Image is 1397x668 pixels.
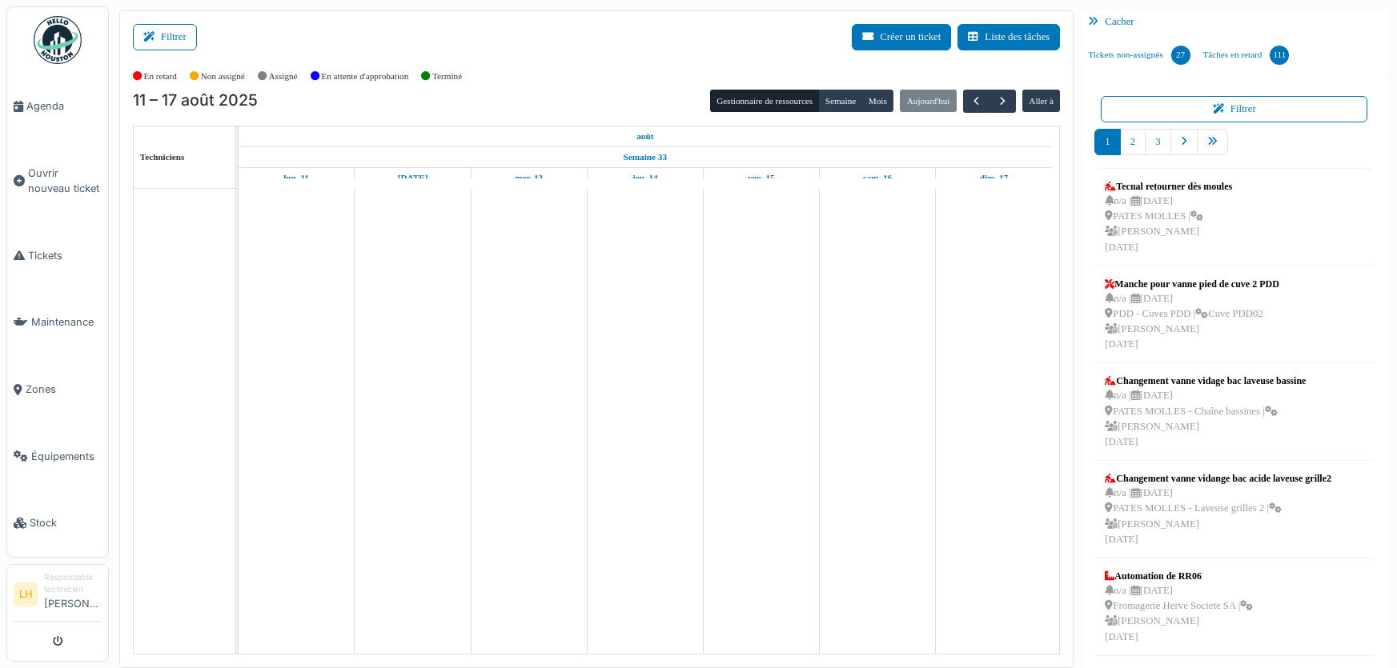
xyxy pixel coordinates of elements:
a: Changement vanne vidange bac acide laveuse grille2 n/a |[DATE] PATES MOLLES - Laveuse grilles 2 |... [1101,467,1335,551]
span: Agenda [26,98,102,114]
h2: 11 – 17 août 2025 [133,91,258,110]
button: Aujourd'hui [900,90,956,112]
div: Automation de RR06 [1105,569,1253,583]
div: n/a | [DATE] PATES MOLLES - Laveuse grilles 2 | [PERSON_NAME] [DATE] [1105,486,1331,547]
a: 14 août 2025 [628,168,662,188]
div: Manche pour vanne pied de cuve 2 PDD [1105,277,1279,291]
a: 15 août 2025 [744,168,779,188]
label: En attente d'approbation [321,70,408,83]
button: Gestionnaire de ressources [710,90,819,112]
button: Précédent [963,90,990,113]
a: Automation de RR06 n/a |[DATE] Fromagerie Herve Societe SA | [PERSON_NAME][DATE] [1101,565,1257,649]
span: Équipements [31,449,102,464]
label: Terminé [432,70,462,83]
a: Agenda [7,73,108,140]
div: n/a | [DATE] PDD - Cuves PDD | Cuve PDD02 [PERSON_NAME] [DATE] [1105,291,1279,353]
li: LH [14,582,38,606]
a: Semaine 33 [620,147,671,167]
button: Aller à [1022,90,1060,112]
label: Assigné [269,70,298,83]
span: Stock [30,515,102,530]
a: 16 août 2025 [859,168,896,188]
div: Responsable technicien [44,571,102,596]
li: [PERSON_NAME] [44,571,102,618]
a: LH Responsable technicien[PERSON_NAME] [14,571,102,622]
a: 1 [1094,129,1120,155]
a: Zones [7,356,108,423]
a: Manche pour vanne pied de cuve 2 PDD n/a |[DATE] PDD - Cuves PDD |Cuve PDD02 [PERSON_NAME][DATE] [1101,273,1283,357]
a: 11 août 2025 [279,168,313,188]
a: Tâches en retard [1197,34,1296,77]
span: Zones [26,382,102,397]
a: 3 [1145,129,1170,155]
a: 17 août 2025 [976,168,1012,188]
a: 13 août 2025 [511,168,547,188]
button: Créer un ticket [852,24,951,50]
div: 27 [1171,46,1190,65]
button: Mois [862,90,894,112]
a: Équipements [7,423,108,490]
img: Badge_color-CXgf-gQk.svg [34,16,82,64]
a: Maintenance [7,289,108,356]
label: Non assigné [201,70,245,83]
button: Filtrer [1101,96,1367,122]
div: n/a | [DATE] PATES MOLLES - Chaîne bassines | [PERSON_NAME] [DATE] [1105,388,1306,450]
a: Changement vanne vidage bac laveuse bassine n/a |[DATE] PATES MOLLES - Chaîne bassines | [PERSON_... [1101,370,1310,454]
a: Tecnal retourner dès moules n/a |[DATE] PATES MOLLES | [PERSON_NAME][DATE] [1101,175,1236,259]
a: Tickets non-assignés [1082,34,1196,77]
span: Techniciens [140,152,185,162]
button: Liste des tâches [957,24,1060,50]
div: 111 [1270,46,1289,65]
a: 2 [1120,129,1146,155]
span: Maintenance [31,314,102,330]
span: Ouvrir nouveau ticket [28,166,102,196]
a: 11 août 2025 [632,126,657,146]
nav: pager [1094,129,1374,168]
a: 12 août 2025 [394,168,432,188]
button: Filtrer [133,24,197,50]
button: Semaine [818,90,862,112]
div: Changement vanne vidange bac acide laveuse grille2 [1105,471,1331,486]
button: Suivant [989,90,1015,113]
div: Tecnal retourner dès moules [1105,179,1232,194]
div: n/a | [DATE] PATES MOLLES | [PERSON_NAME] [DATE] [1105,194,1232,255]
span: Tickets [28,248,102,263]
a: Tickets [7,222,108,290]
label: En retard [144,70,177,83]
a: Stock [7,490,108,557]
div: Cacher [1082,10,1387,34]
div: Changement vanne vidage bac laveuse bassine [1105,374,1306,388]
div: n/a | [DATE] Fromagerie Herve Societe SA | [PERSON_NAME] [DATE] [1105,583,1253,645]
a: Ouvrir nouveau ticket [7,140,108,222]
